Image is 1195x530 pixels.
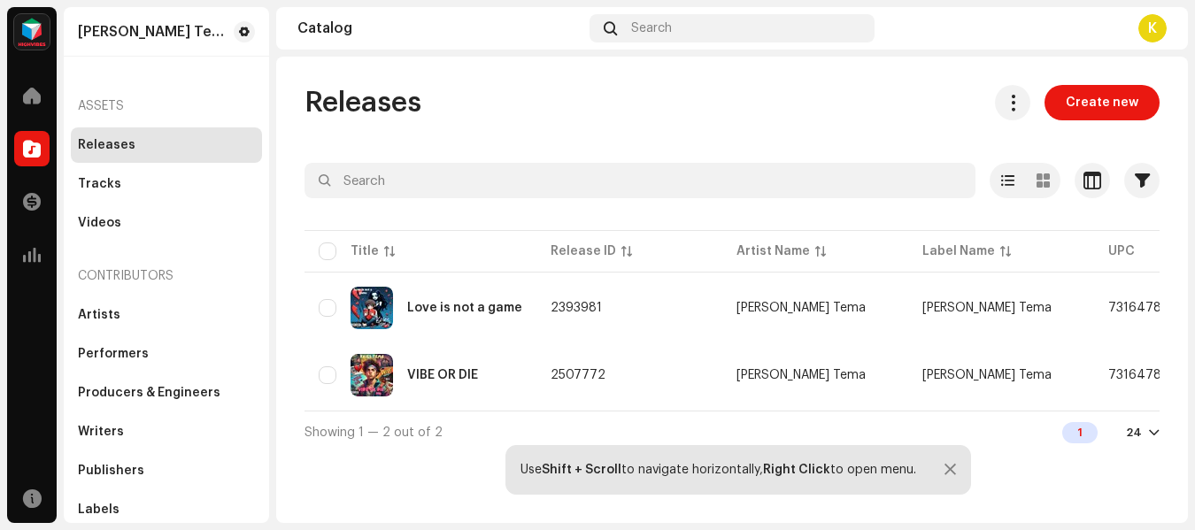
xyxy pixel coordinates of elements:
[305,85,421,120] span: Releases
[71,297,262,333] re-m-nav-item: Artists
[736,369,866,381] div: [PERSON_NAME] Tema
[78,503,119,517] div: Labels
[922,369,1052,381] span: Kries Tema
[1138,14,1167,42] div: K
[351,287,393,329] img: af954ccd-8b45-49c2-aa69-6ac46948490e
[551,302,602,314] span: 2393981
[78,425,124,439] div: Writers
[71,453,262,488] re-m-nav-item: Publishers
[78,347,149,361] div: Performers
[1062,422,1098,443] div: 1
[1066,85,1138,120] span: Create new
[71,85,262,127] re-a-nav-header: Assets
[78,464,144,478] div: Publishers
[71,255,262,297] re-a-nav-header: Contributors
[736,369,894,381] span: Kries Tema
[922,302,1052,314] span: Kries Tema
[922,242,995,260] div: Label Name
[763,464,830,476] strong: Right Click
[407,302,522,314] div: Love is not a game
[71,375,262,411] re-m-nav-item: Producers & Engineers
[78,177,121,191] div: Tracks
[351,354,393,396] img: 74878ba6-e1a9-4afb-9eda-4c679aa87aa8
[542,464,621,476] strong: Shift + Scroll
[1045,85,1160,120] button: Create new
[78,216,121,230] div: Videos
[71,492,262,527] re-m-nav-item: Labels
[71,166,262,202] re-m-nav-item: Tracks
[736,242,810,260] div: Artist Name
[305,426,443,439] span: Showing 1 — 2 out of 2
[520,463,916,477] div: Use to navigate horizontally, to open menu.
[71,127,262,163] re-m-nav-item: Releases
[78,386,220,400] div: Producers & Engineers
[305,163,975,198] input: Search
[71,414,262,449] re-m-nav-item: Writers
[78,25,227,39] div: Kries Tema
[78,138,135,152] div: Releases
[631,21,672,35] span: Search
[71,336,262,372] re-m-nav-item: Performers
[351,242,379,260] div: Title
[736,302,894,314] span: Kries Tema
[407,369,478,381] div: VIBE OR DIE
[71,205,262,241] re-m-nav-item: Videos
[736,302,866,314] div: [PERSON_NAME] Tema
[14,14,50,50] img: feab3aad-9b62-475c-8caf-26f15a9573ee
[551,369,605,381] span: 2507772
[1126,426,1142,440] div: 24
[78,308,120,322] div: Artists
[297,21,582,35] div: Catalog
[551,242,616,260] div: Release ID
